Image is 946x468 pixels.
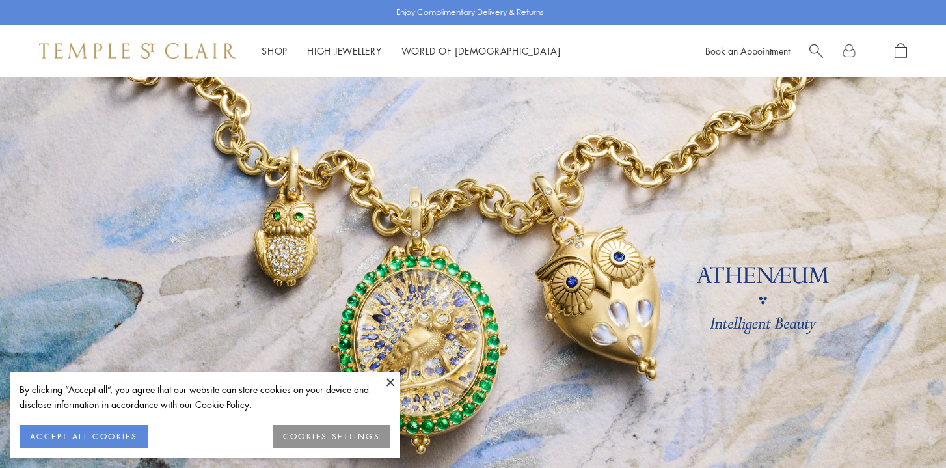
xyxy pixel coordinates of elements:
[895,43,907,59] a: Open Shopping Bag
[881,407,933,455] iframe: Gorgias live chat messenger
[20,425,148,448] button: ACCEPT ALL COOKIES
[401,44,561,57] a: World of [DEMOGRAPHIC_DATA]World of [DEMOGRAPHIC_DATA]
[273,425,390,448] button: COOKIES SETTINGS
[39,43,236,59] img: Temple St. Clair
[307,44,382,57] a: High JewelleryHigh Jewellery
[809,43,823,59] a: Search
[262,43,561,59] nav: Main navigation
[262,44,288,57] a: ShopShop
[705,44,790,57] a: Book an Appointment
[20,382,390,412] div: By clicking “Accept all”, you agree that our website can store cookies on your device and disclos...
[396,6,544,19] p: Enjoy Complimentary Delivery & Returns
